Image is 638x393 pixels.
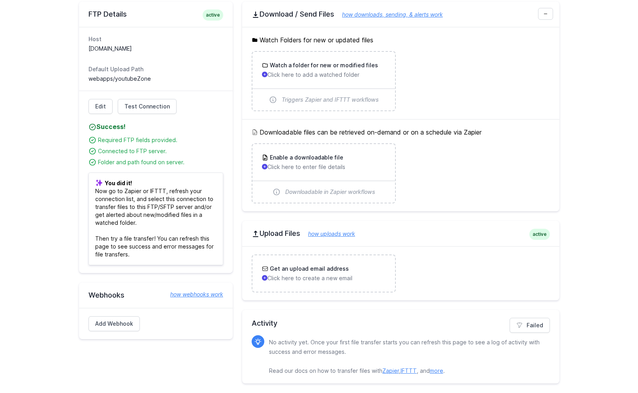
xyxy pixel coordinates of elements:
dd: webapps/youtubeZone [88,75,223,83]
h2: Activity [252,318,550,329]
a: IFTTT [401,367,417,374]
dt: Default Upload Path [88,65,223,73]
h2: FTP Details [88,9,223,19]
iframe: Drift Widget Chat Controller [598,353,629,384]
a: Edit [88,99,113,114]
h5: Watch Folders for new or updated files [252,35,550,45]
a: Zapier [382,367,399,374]
p: Click here to enter file details [262,163,386,171]
a: how downloads, sending, & alerts work [334,11,443,18]
span: Test Connection [124,103,170,110]
h4: Success! [88,122,223,131]
p: Click here to add a watched folder [262,71,386,79]
dd: [DOMAIN_NAME] [88,45,223,53]
a: Test Connection [118,99,177,114]
a: more [430,367,443,374]
h3: Watch a folder for new or modified files [268,61,378,69]
h2: Upload Files [252,229,550,238]
div: Connected to FTP server. [98,147,223,155]
p: Click here to create a new email [262,274,386,282]
span: Triggers Zapier and IFTTT workflows [282,96,379,104]
h3: Get an upload email address [268,265,349,273]
a: Enable a downloadable file Click here to enter file details Downloadable in Zapier workflows [252,144,395,203]
div: Folder and path found on server. [98,158,223,166]
h2: Webhooks [88,290,223,300]
a: Failed [510,318,550,333]
a: Get an upload email address Click here to create a new email [252,255,395,292]
h2: Download / Send Files [252,9,550,19]
a: how webhooks work [162,290,223,298]
p: Now go to Zapier or IFTTT, refresh your connection list, and select this connection to transfer f... [88,173,223,265]
span: active [203,9,223,21]
p: No activity yet. Once your first file transfer starts you can refresh this page to see a log of a... [269,338,544,376]
h5: Downloadable files can be retrieved on-demand or on a schedule via Zapier [252,127,550,137]
div: Required FTP fields provided. [98,136,223,144]
h3: Enable a downloadable file [268,154,343,161]
a: Add Webhook [88,316,140,331]
a: Watch a folder for new or modified files Click here to add a watched folder Triggers Zapier and I... [252,52,395,110]
b: You did it! [105,180,132,186]
dt: Host [88,35,223,43]
span: active [529,229,550,240]
a: how uploads work [300,230,355,237]
span: Downloadable in Zapier workflows [285,188,375,196]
